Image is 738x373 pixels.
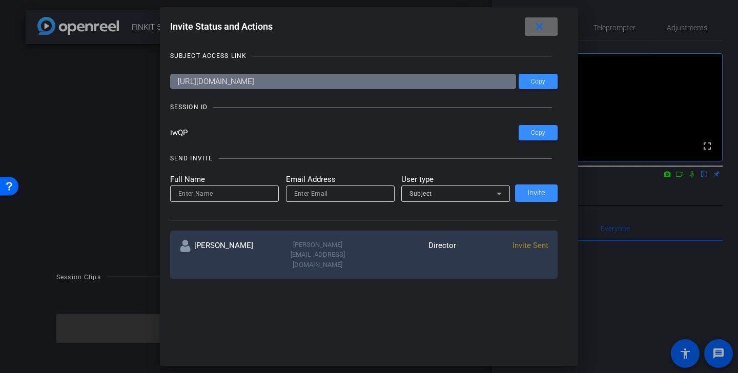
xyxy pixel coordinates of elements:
input: Enter Email [294,188,386,200]
span: Copy [531,78,545,86]
button: Copy [519,74,558,89]
div: SESSION ID [170,102,208,112]
div: Director [364,240,456,270]
openreel-title-line: SEND INVITE [170,153,558,163]
button: Copy [519,125,558,140]
mat-label: Email Address [286,174,395,185]
span: Subject [409,190,432,197]
input: Enter Name [178,188,271,200]
mat-label: Full Name [170,174,279,185]
div: [PERSON_NAME] [179,240,272,270]
mat-icon: close [533,20,546,33]
mat-label: User type [401,174,510,185]
div: Invite Status and Actions [170,17,558,36]
openreel-title-line: SESSION ID [170,102,558,112]
span: Copy [531,129,545,137]
span: Invite Sent [512,241,548,250]
div: SUBJECT ACCESS LINK [170,51,247,61]
div: [PERSON_NAME][EMAIL_ADDRESS][DOMAIN_NAME] [272,240,364,270]
div: SEND INVITE [170,153,213,163]
openreel-title-line: SUBJECT ACCESS LINK [170,51,558,61]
